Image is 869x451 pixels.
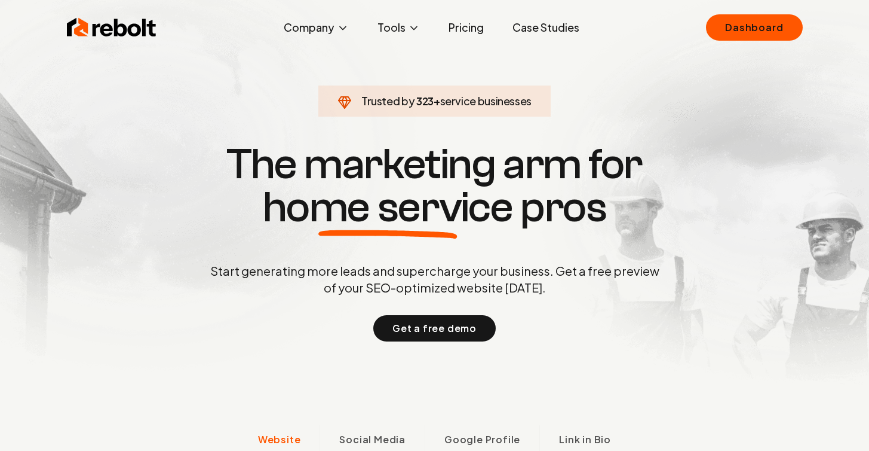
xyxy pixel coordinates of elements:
[258,432,301,447] span: Website
[67,16,156,39] img: Rebolt Logo
[208,263,662,296] p: Start generating more leads and supercharge your business. Get a free preview of your SEO-optimiz...
[559,432,611,447] span: Link in Bio
[339,432,406,447] span: Social Media
[361,94,414,108] span: Trusted by
[706,14,802,41] a: Dashboard
[503,16,589,39] a: Case Studies
[440,94,532,108] span: service businesses
[373,315,496,342] button: Get a free demo
[148,143,721,229] h1: The marketing arm for pros
[444,432,520,447] span: Google Profile
[263,186,513,229] span: home service
[439,16,493,39] a: Pricing
[274,16,358,39] button: Company
[416,93,434,109] span: 323
[368,16,429,39] button: Tools
[434,94,440,108] span: +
